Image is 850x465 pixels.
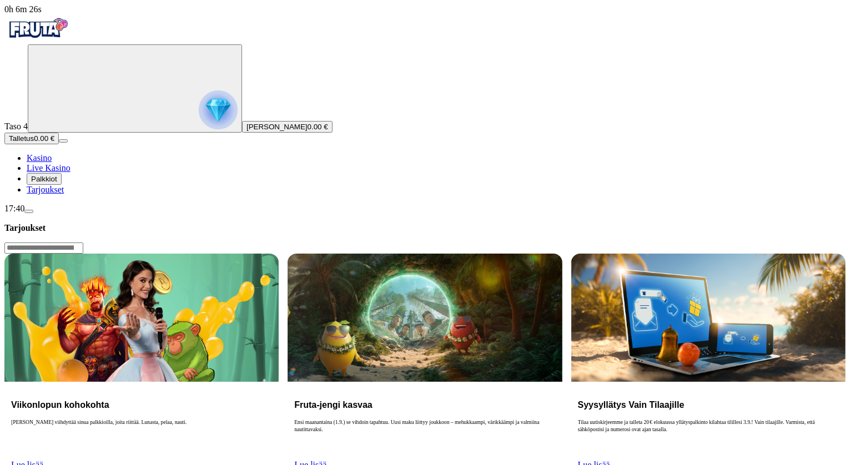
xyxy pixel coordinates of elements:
p: Ensi maanantaina (1.9.) se vihdoin tapahtuu. Uusi maku liittyy joukkoon – mehukkaampi, värikkäämp... [294,419,555,454]
h3: Tarjoukset [4,223,846,233]
a: Fruta [4,34,71,44]
img: reward progress [199,90,238,129]
span: 17:40 [4,204,24,213]
p: Tilaa uutiskirjeemme ja talleta 20 € elokuussa yllätyspalkinto kilahtaa tilillesi 3.9.! Vain tila... [578,419,839,454]
a: diamond iconKasino [27,153,52,163]
span: user session time [4,4,42,14]
button: Talletusplus icon0.00 € [4,133,59,144]
span: 0.00 € [34,134,54,143]
span: Palkkiot [31,175,57,183]
button: reward progress [28,44,242,133]
img: Syysyllätys Vain Tilaajille [571,254,846,382]
input: Search [4,242,83,254]
button: reward iconPalkkiot [27,173,62,185]
span: [PERSON_NAME] [247,123,308,131]
span: Live Kasino [27,163,71,173]
a: gift-inverted iconTarjoukset [27,185,64,194]
span: Kasino [27,153,52,163]
a: poker-chip iconLive Kasino [27,163,71,173]
img: Viikonlopun kohokohta [4,254,279,382]
span: Talletus [9,134,34,143]
h3: Fruta-jengi kasvaa [294,400,555,410]
h3: Syysyllätys Vain Tilaajille [578,400,839,410]
span: Taso 4 [4,122,28,131]
img: Fruta [4,14,71,42]
img: Fruta-jengi kasvaa [288,254,562,382]
button: menu [59,139,68,143]
span: 0.00 € [308,123,328,131]
nav: Primary [4,14,846,195]
button: menu [24,210,33,213]
button: [PERSON_NAME]0.00 € [242,121,333,133]
span: Tarjoukset [27,185,64,194]
p: [PERSON_NAME] viihdyttää sinua palkkioilla, joita riittää. Lunasta, pelaa, nauti. [11,419,272,454]
h3: Viikonlopun kohokohta [11,400,272,410]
